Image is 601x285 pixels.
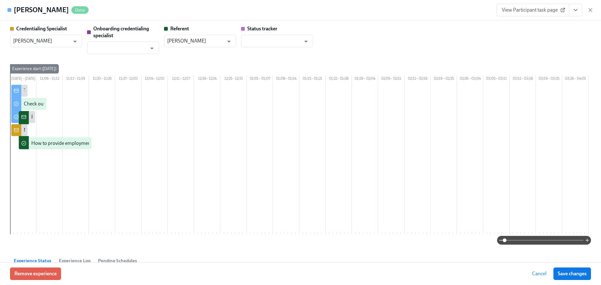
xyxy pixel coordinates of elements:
[247,75,273,84] div: 01/01 – 01/07
[147,43,157,53] button: Open
[404,75,431,84] div: 02/12 – 02/18
[558,271,587,277] span: Save changes
[224,37,234,46] button: Open
[36,75,63,84] div: 11/06 – 11/12
[10,75,36,84] div: [DATE] – [DATE]
[247,26,277,32] strong: Status tracker
[528,267,551,280] button: Cancel
[301,37,311,46] button: Open
[168,75,194,84] div: 12/11 – 12/17
[115,75,141,84] div: 11/27 – 12/03
[70,37,80,46] button: Open
[24,87,130,94] div: Time to begin your [US_STATE] license application
[220,75,247,84] div: 12/25 – 12/31
[10,64,59,74] div: Experience start ([DATE])
[59,257,90,264] span: Experience Log
[502,7,564,13] span: View Participant task page
[553,267,591,280] button: Save changes
[89,75,115,84] div: 11/20 – 11/26
[378,75,404,84] div: 02/05 – 02/11
[483,75,510,84] div: 03/05 – 03/11
[31,140,121,147] div: How to provide employment confirmation
[536,75,562,84] div: 03/19 – 03/25
[141,75,168,84] div: 12/04 – 12/10
[194,75,220,84] div: 12/18 – 12/24
[326,75,352,84] div: 01/22 – 01/28
[562,75,588,84] div: 03/26 – 04/01
[431,75,457,84] div: 02/19 – 02/25
[14,257,51,264] span: Experience Status
[299,75,326,84] div: 01/15 – 01/21
[496,4,569,16] a: View Participant task page
[24,127,177,134] div: New doctor enrolled in OCC licensure process: {{ participant.fullName }}
[273,75,299,84] div: 01/08 – 01/14
[457,75,483,84] div: 02/26 – 03/04
[16,26,67,32] strong: Credentialing Specialist
[532,271,547,277] span: Cancel
[93,26,149,38] strong: Onboarding credentialing specialist
[510,75,536,84] div: 03/12 – 03/18
[170,26,189,32] strong: Referent
[31,114,177,120] div: Request for employment verification for Dr {{ participant.fullName }}
[71,8,89,13] span: Done
[352,75,378,84] div: 01/29 – 02/04
[14,5,69,15] h4: [PERSON_NAME]
[14,271,57,277] span: Remove experience
[98,257,137,264] span: Pending Schedules
[569,4,582,16] button: View task page
[10,267,61,280] button: Remove experience
[63,75,89,84] div: 11/13 – 11/19
[24,100,128,107] div: Check out this video to learn more about the OCC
